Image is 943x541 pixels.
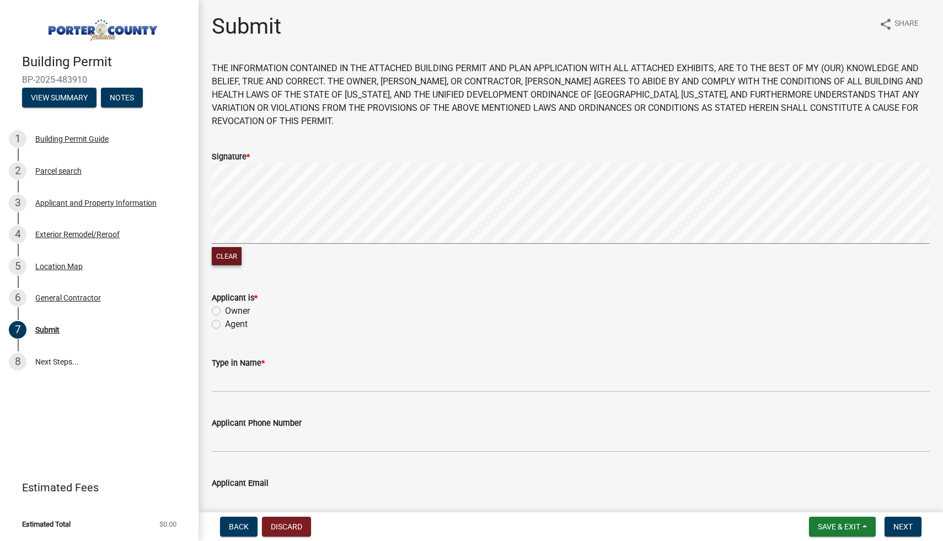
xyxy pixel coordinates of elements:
div: 5 [9,258,26,275]
div: Applicant and Property Information [35,199,157,207]
button: Next [885,517,921,537]
button: Back [220,517,258,537]
span: BP-2025-483910 [22,74,176,85]
span: $0.00 [159,521,176,528]
label: Applicant is [212,294,258,302]
div: 8 [9,353,26,371]
div: Exterior Remodel/Reroof [35,231,120,238]
wm-modal-confirm: Notes [101,94,143,103]
span: Estimated Total [22,521,71,528]
button: Save & Exit [809,517,876,537]
div: 1 [9,130,26,148]
label: Agent [225,318,248,331]
p: THE INFORMATION CONTAINED IN THE ATTACHED BUILDING PERMIT AND PLAN APPLICATION WITH ALL ATTACHED ... [212,62,930,128]
span: Share [894,18,919,31]
label: Applicant Email [212,480,269,488]
div: 7 [9,321,26,339]
h1: Submit [212,13,281,40]
button: shareShare [870,13,928,35]
div: General Contractor [35,294,101,302]
label: Owner [225,304,250,318]
label: Signature [212,153,250,161]
a: Estimated Fees [9,476,181,499]
i: share [879,18,892,31]
div: Parcel search [35,167,82,175]
button: Discard [262,517,311,537]
button: Clear [212,247,242,265]
span: Save & Exit [818,522,860,531]
button: View Summary [22,88,97,108]
wm-modal-confirm: Summary [22,94,97,103]
div: Location Map [35,263,83,270]
div: Building Permit Guide [35,135,109,143]
img: Porter County, Indiana [22,12,181,42]
div: Submit [35,326,60,334]
div: 4 [9,226,26,243]
div: 2 [9,162,26,180]
span: Back [229,522,249,531]
label: Applicant Phone Number [212,420,302,427]
label: Type in Name [212,360,265,367]
button: Notes [101,88,143,108]
div: 6 [9,289,26,307]
span: Next [893,522,913,531]
div: 3 [9,194,26,212]
h4: Building Permit [22,54,190,70]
